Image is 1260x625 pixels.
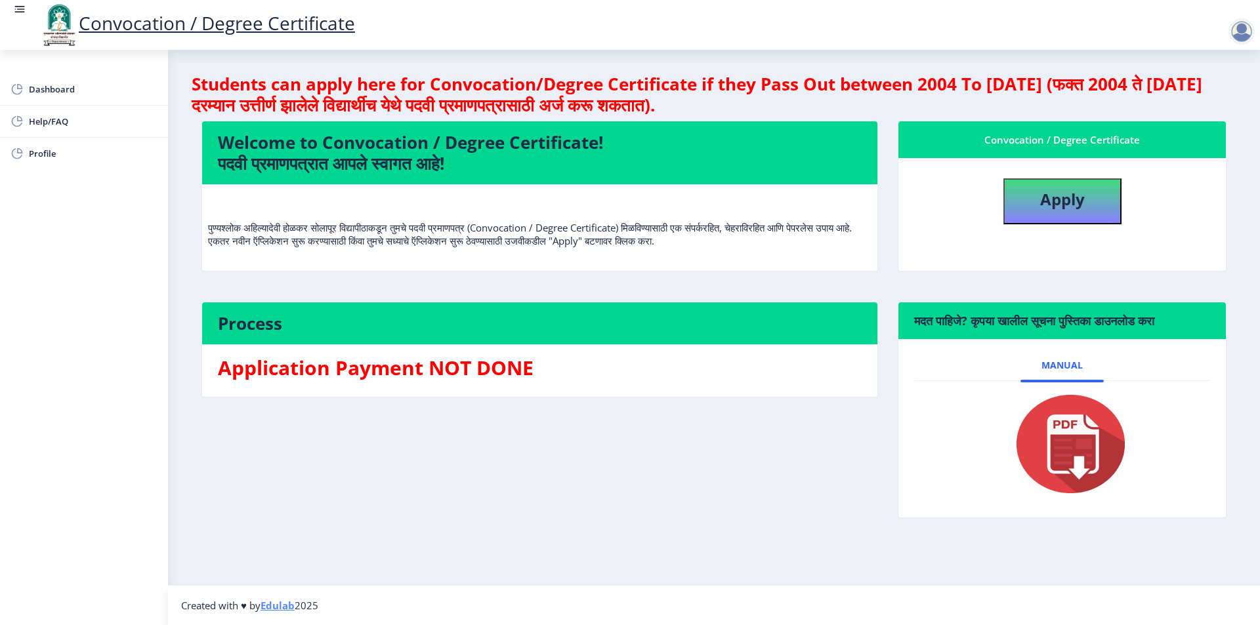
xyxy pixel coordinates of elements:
[261,599,295,612] a: Edulab
[218,355,862,381] h3: Application Payment NOT DONE
[914,132,1210,148] div: Convocation / Degree Certificate
[1003,178,1122,224] button: Apply
[218,313,862,334] h4: Process
[29,146,157,161] span: Profile
[39,10,355,35] a: Convocation / Degree Certificate
[192,73,1236,115] h4: Students can apply here for Convocation/Degree Certificate if they Pass Out between 2004 To [DATE...
[1040,188,1085,210] b: Apply
[997,392,1128,496] img: pdf.png
[218,132,862,174] h4: Welcome to Convocation / Degree Certificate! पदवी प्रमाणपत्रात आपले स्वागत आहे!
[1020,350,1104,381] a: Manual
[1041,360,1083,371] span: Manual
[914,313,1210,329] h6: मदत पाहिजे? कृपया खालील सूचना पुस्तिका डाउनलोड करा
[208,195,871,247] p: पुण्यश्लोक अहिल्यादेवी होळकर सोलापूर विद्यापीठाकडून तुमचे पदवी प्रमाणपत्र (Convocation / Degree C...
[29,81,157,97] span: Dashboard
[181,599,318,612] span: Created with ♥ by 2025
[29,113,157,129] span: Help/FAQ
[39,3,79,47] img: logo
